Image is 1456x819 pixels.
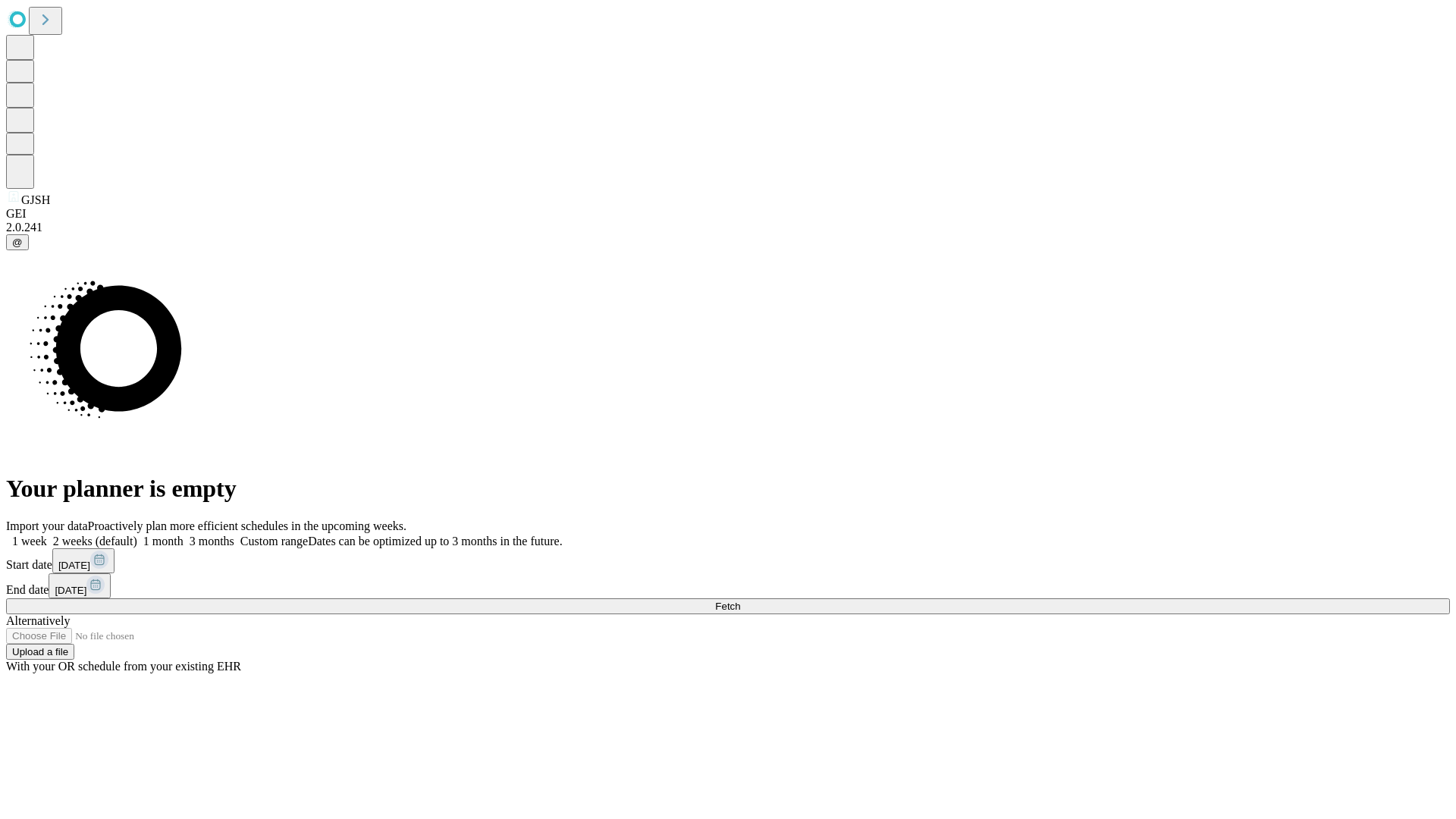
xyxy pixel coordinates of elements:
button: Fetch [6,598,1450,614]
div: Start date [6,548,1450,573]
span: Fetch [715,601,740,612]
span: [DATE] [55,585,86,596]
button: [DATE] [52,548,115,573]
span: @ [12,237,23,248]
div: End date [6,573,1450,598]
span: Custom range [240,535,308,548]
span: Alternatively [6,614,70,627]
button: Upload a file [6,644,74,660]
div: GEI [6,207,1450,221]
h1: Your planner is empty [6,475,1450,503]
span: With your OR schedule from your existing EHR [6,660,241,673]
span: Import your data [6,519,88,532]
span: GJSH [21,193,50,206]
span: 1 week [12,535,47,548]
span: 1 month [143,535,184,548]
button: @ [6,234,29,250]
div: 2.0.241 [6,221,1450,234]
span: 2 weeks (default) [53,535,137,548]
button: [DATE] [49,573,111,598]
span: Proactively plan more efficient schedules in the upcoming weeks. [88,519,406,532]
span: Dates can be optimized up to 3 months in the future. [308,535,562,548]
span: [DATE] [58,560,90,571]
span: 3 months [190,535,234,548]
